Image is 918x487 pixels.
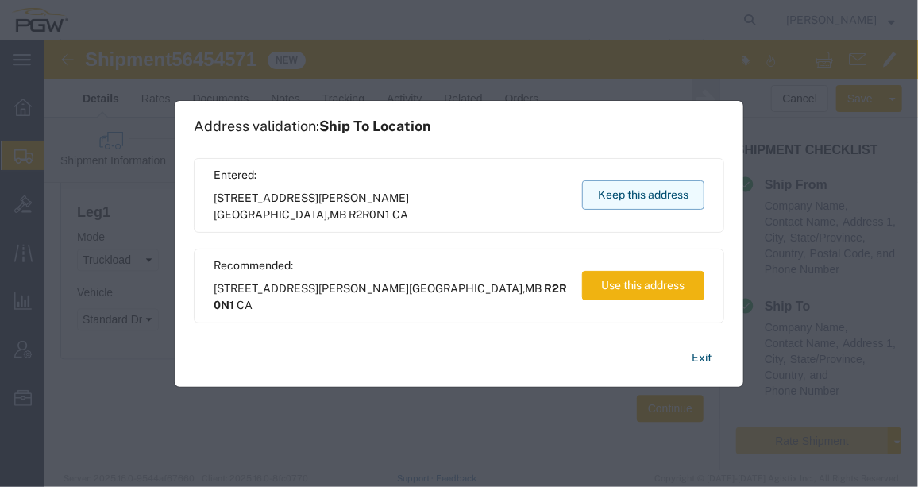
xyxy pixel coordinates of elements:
span: [GEOGRAPHIC_DATA] [214,208,327,221]
span: CA [237,299,253,311]
span: R2R 0N1 [214,282,567,311]
button: Use this address [582,271,704,300]
span: [STREET_ADDRESS][PERSON_NAME] , [214,190,567,223]
span: [GEOGRAPHIC_DATA] [409,282,523,295]
span: CA [392,208,408,221]
span: Entered: [214,167,567,184]
span: MB [525,282,542,295]
h1: Address validation: [194,118,431,135]
span: Recommended: [214,257,567,274]
span: [STREET_ADDRESS][PERSON_NAME] , [214,280,567,314]
button: Exit [679,344,724,372]
span: MB [330,208,346,221]
span: Ship To Location [319,118,431,134]
span: R2R0N1 [349,208,390,221]
button: Keep this address [582,180,704,210]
